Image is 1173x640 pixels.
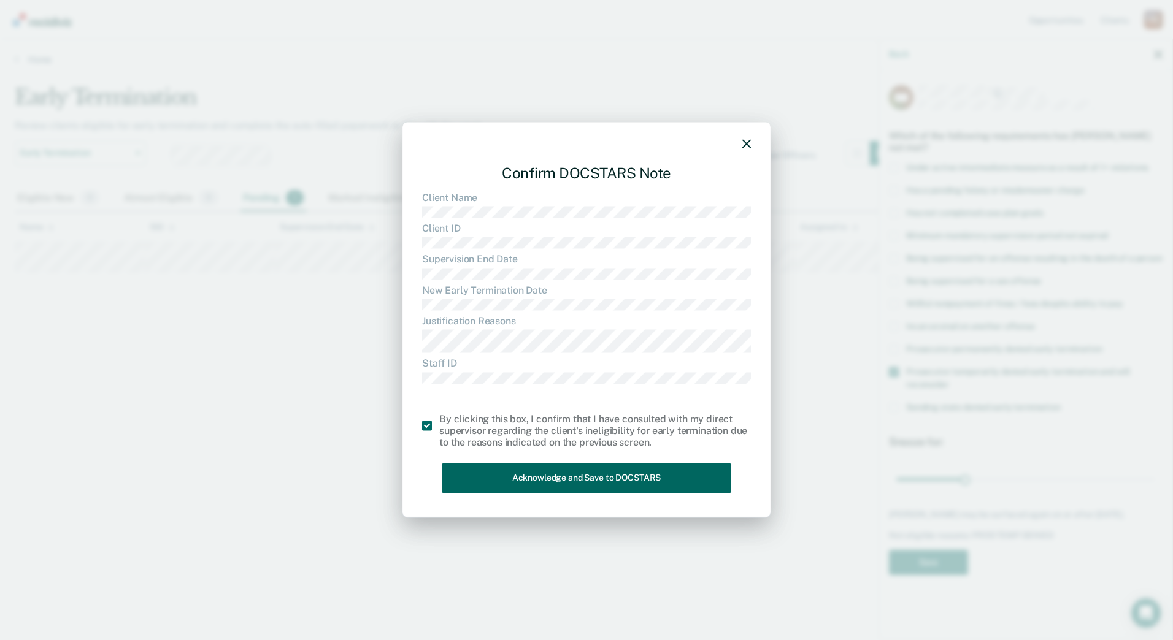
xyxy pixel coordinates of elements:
[442,463,731,493] button: Acknowledge and Save to DOCSTARS
[422,192,751,204] dt: Client Name
[422,154,751,192] div: Confirm DOCSTARS Note
[422,223,751,235] dt: Client ID
[422,284,751,296] dt: New Early Termination Date
[422,358,751,370] dt: Staff ID
[439,413,751,449] div: By clicking this box, I confirm that I have consulted with my direct supervisor regarding the cli...
[422,254,751,265] dt: Supervision End Date
[422,315,751,327] dt: Justification Reasons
